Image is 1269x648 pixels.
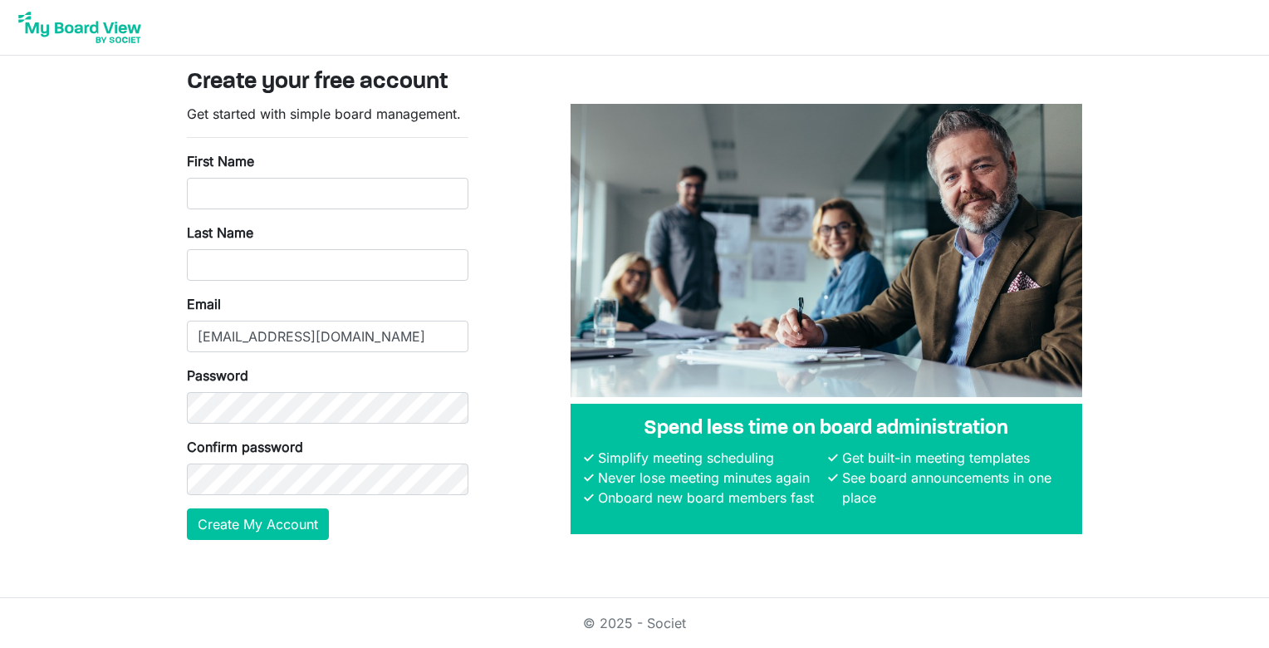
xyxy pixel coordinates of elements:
[594,488,825,508] li: Onboard new board members fast
[187,294,221,314] label: Email
[13,7,146,48] img: My Board View Logo
[838,448,1069,468] li: Get built-in meeting templates
[594,448,825,468] li: Simplify meeting scheduling
[187,437,303,457] label: Confirm password
[187,223,253,243] label: Last Name
[594,468,825,488] li: Never lose meeting minutes again
[583,615,686,631] a: © 2025 - Societ
[584,417,1069,441] h4: Spend less time on board administration
[571,104,1082,397] img: A photograph of board members sitting at a table
[187,69,1082,97] h3: Create your free account
[187,106,461,122] span: Get started with simple board management.
[187,366,248,385] label: Password
[187,508,329,540] button: Create My Account
[838,468,1069,508] li: See board announcements in one place
[187,151,254,171] label: First Name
